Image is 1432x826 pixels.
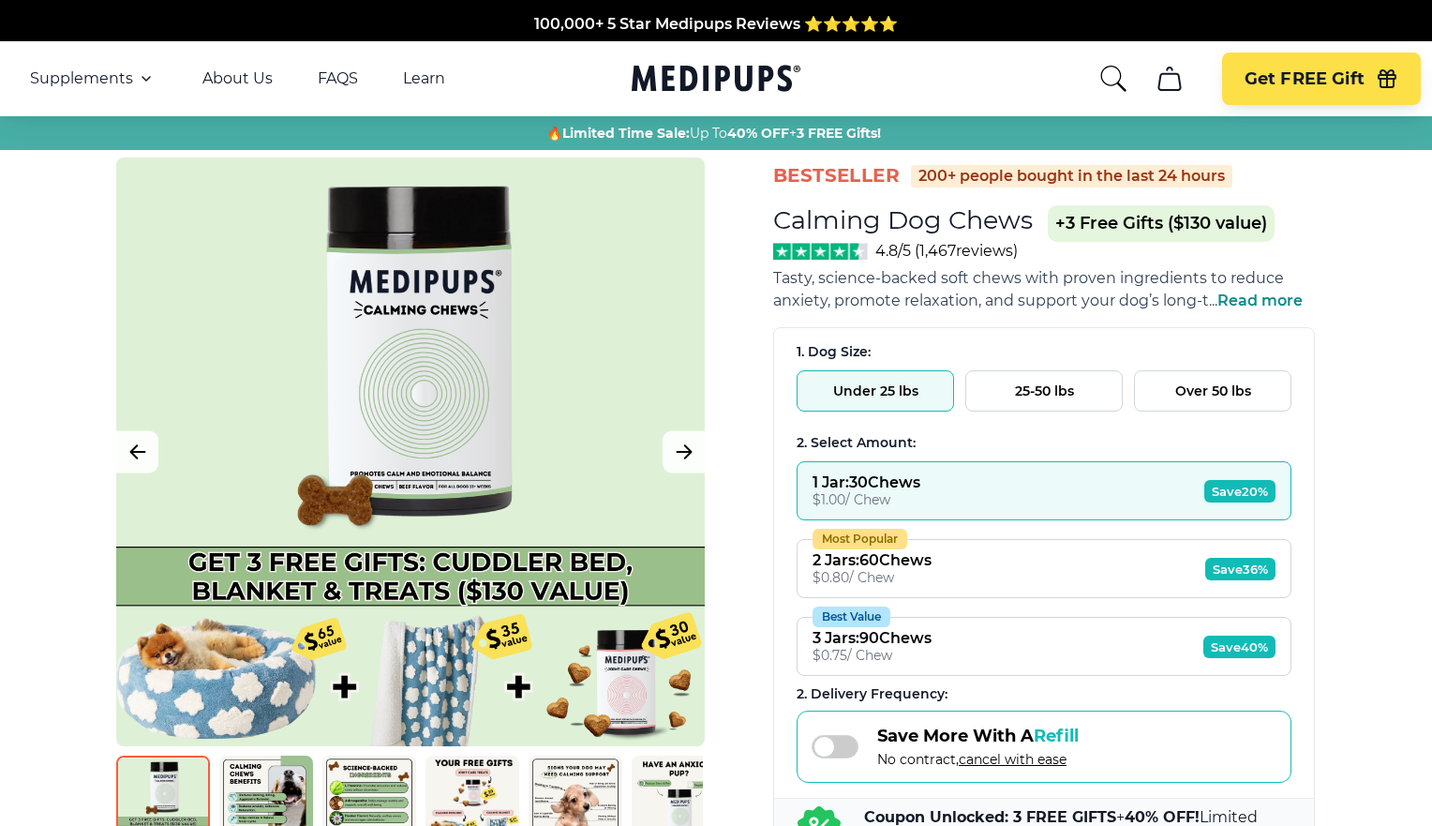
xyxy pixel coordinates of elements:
div: 1. Dog Size: [797,343,1291,361]
span: Tasty, science-backed soft chews with proven ingredients to reduce [773,269,1284,287]
span: 100,000+ 5 Star Medipups Reviews ⭐️⭐️⭐️⭐️⭐️ [534,15,898,33]
span: Get FREE Gift [1245,68,1365,90]
button: 25-50 lbs [965,370,1123,412]
button: Next Image [663,431,705,473]
span: Refill [1034,726,1079,746]
div: 1 Jar : 30 Chews [813,473,920,491]
div: 2 Jars : 60 Chews [813,551,932,569]
div: $ 0.75 / Chew [813,647,932,664]
div: Most Popular [813,529,907,549]
a: About Us [202,69,273,88]
span: Supplements [30,69,133,88]
span: Read more [1217,292,1303,309]
div: Best Value [813,607,890,627]
span: 2 . Delivery Frequency: [797,685,947,702]
span: ... [1209,292,1303,309]
span: +3 Free Gifts ($130 value) [1048,205,1275,242]
span: cancel with ease [959,751,1067,768]
a: Medipups [632,61,800,99]
button: Under 25 lbs [797,370,954,412]
a: Learn [403,69,445,88]
span: BestSeller [773,163,900,188]
a: FAQS [318,69,358,88]
div: 3 Jars : 90 Chews [813,629,932,647]
button: cart [1147,56,1192,101]
button: Most Popular2 Jars:60Chews$0.80/ ChewSave36% [797,539,1291,598]
button: Supplements [30,68,157,90]
div: 200+ people bought in the last 24 hours [911,165,1232,188]
b: Coupon Unlocked: 3 FREE GIFTS [864,808,1116,826]
span: 4.8/5 ( 1,467 reviews) [875,242,1018,260]
span: anxiety, promote relaxation, and support your dog’s long-t [773,292,1209,309]
img: Stars - 4.8 [773,243,868,260]
button: search [1098,64,1128,94]
span: No contract, [877,751,1079,768]
span: Save 36% [1205,558,1275,580]
button: Get FREE Gift [1222,53,1421,105]
h1: Calming Dog Chews [773,204,1033,235]
b: 40% OFF! [1125,808,1200,826]
button: 1 Jar:30Chews$1.00/ ChewSave20% [797,461,1291,520]
span: Save 40% [1203,636,1275,658]
span: 🔥 Up To + [546,124,881,143]
button: Over 50 lbs [1134,370,1291,412]
span: Save 20% [1204,480,1275,503]
div: $ 1.00 / Chew [813,491,920,508]
span: Save More With A [877,726,1079,746]
button: Previous Image [116,431,158,473]
button: Best Value3 Jars:90Chews$0.75/ ChewSave40% [797,617,1291,676]
div: $ 0.80 / Chew [813,569,932,586]
div: 2. Select Amount: [797,434,1291,452]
